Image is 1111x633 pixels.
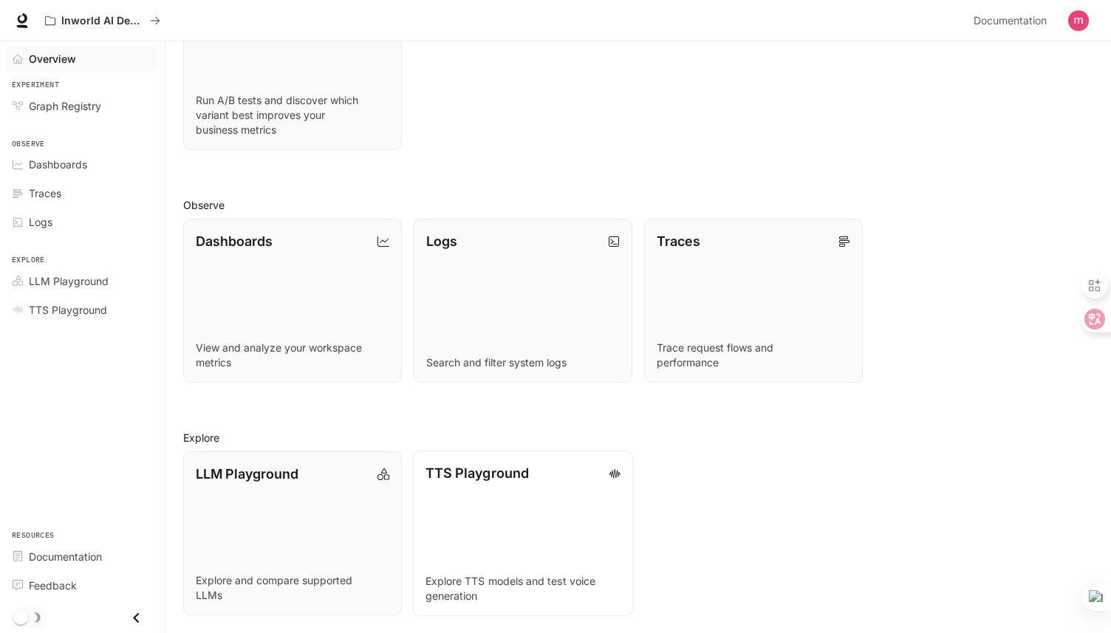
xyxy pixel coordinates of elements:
[6,151,159,177] a: Dashboards
[657,231,700,251] p: Traces
[38,6,167,35] button: All workspaces
[6,180,159,206] a: Traces
[120,603,153,633] button: Close drawer
[414,219,632,383] a: LogsSearch and filter system logs
[644,219,863,383] a: TracesTrace request flows and performance
[29,549,102,564] span: Documentation
[6,209,159,235] a: Logs
[29,214,52,230] span: Logs
[61,15,144,27] p: Inworld AI Demos
[183,197,1093,213] h2: Observe
[657,341,850,370] p: Trace request flows and performance
[6,268,159,294] a: LLM Playground
[29,51,76,66] span: Overview
[6,297,159,323] a: TTS Playground
[183,451,402,615] a: LLM PlaygroundExplore and compare supported LLMs
[29,578,77,593] span: Feedback
[413,451,634,616] a: TTS PlaygroundExplore TTS models and test voice generation
[1064,6,1093,35] button: User avatar
[425,574,621,603] p: Explore TTS models and test voice generation
[426,231,457,251] p: Logs
[6,93,159,119] a: Graph Registry
[425,463,529,483] p: TTS Playground
[196,341,389,370] p: View and analyze your workspace metrics
[974,12,1047,30] span: Documentation
[29,302,107,318] span: TTS Playground
[29,98,101,114] span: Graph Registry
[29,185,61,201] span: Traces
[183,430,1093,445] h2: Explore
[6,572,159,598] a: Feedback
[13,609,28,625] span: Dark mode toggle
[6,544,159,569] a: Documentation
[29,273,109,289] span: LLM Playground
[183,219,402,383] a: DashboardsView and analyze your workspace metrics
[1068,10,1089,31] img: User avatar
[29,157,87,172] span: Dashboards
[196,464,298,484] p: LLM Playground
[196,231,273,251] p: Dashboards
[196,93,389,137] p: Run A/B tests and discover which variant best improves your business metrics
[196,573,389,603] p: Explore and compare supported LLMs
[968,6,1058,35] a: Documentation
[6,46,159,72] a: Overview
[426,355,620,370] p: Search and filter system logs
